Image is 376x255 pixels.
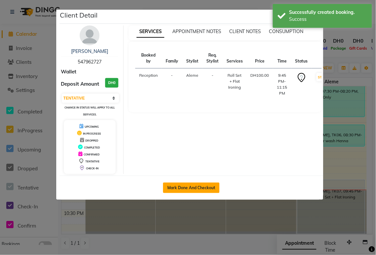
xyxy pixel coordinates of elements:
a: [PERSON_NAME] [71,48,108,54]
h5: Client Detail [60,10,98,20]
span: SERVICES [137,26,164,38]
td: - [162,68,182,101]
span: TENTATIVE [85,160,100,163]
th: Time [273,48,291,68]
button: Mark Done And Checkout [163,183,220,193]
span: APPOINTMENT NOTES [172,28,221,34]
td: - [202,68,223,101]
span: UPCOMING [85,125,99,128]
td: Reception [135,68,162,101]
span: CONSUMPTION [269,28,304,34]
span: IN PROGRESS [83,132,101,135]
span: Deposit Amount [61,80,100,88]
span: CLIENT NOTES [229,28,261,34]
h3: DH0 [105,78,118,88]
span: DROPPED [85,139,98,142]
span: COMPLETED [84,146,100,149]
th: Price [247,48,273,68]
button: START [316,73,330,81]
th: Status [291,48,312,68]
span: 547962727 [78,59,102,65]
small: Change in status will apply to all services. [64,106,115,116]
th: Family [162,48,182,68]
span: Wallet [61,68,77,76]
div: Successfully created booking. [289,9,367,16]
th: Booked by [135,48,162,68]
div: Roll Set + Flat Ironing [227,72,243,90]
img: avatar [80,25,100,45]
th: Stylist [182,48,202,68]
div: DH100.00 [251,72,269,78]
span: CHECK-IN [86,167,99,170]
span: Aleme [186,73,198,78]
div: Success [289,16,367,23]
span: CONFIRMED [84,153,100,156]
td: 9:45 PM-11:15 PM [273,68,291,101]
th: Req. Stylist [202,48,223,68]
th: Services [223,48,247,68]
